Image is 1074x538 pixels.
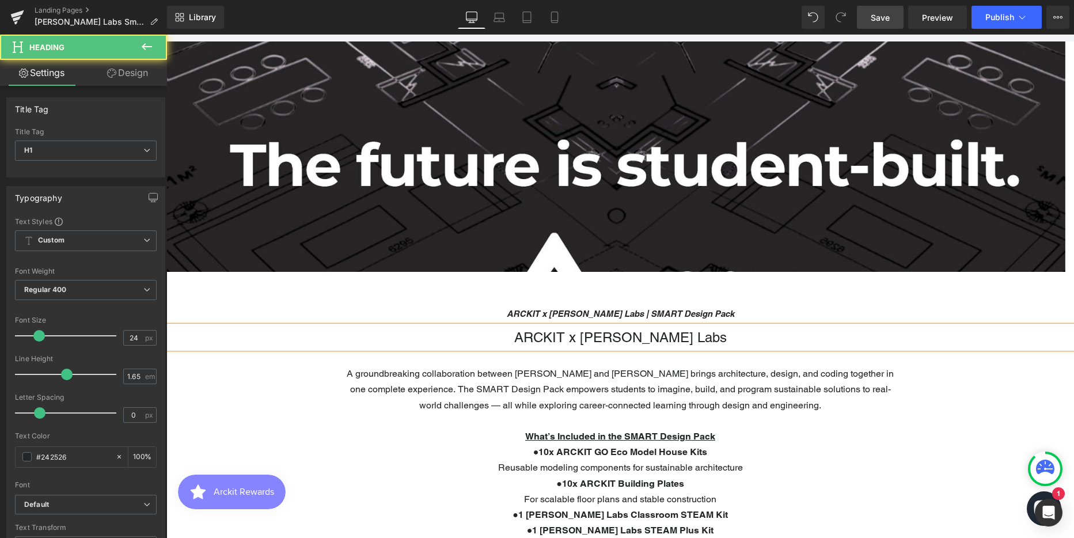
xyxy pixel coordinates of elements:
div: Text Styles [15,217,157,226]
p: ● Reusable modeling components for sustainable architecture [173,410,735,441]
a: Preview [908,6,967,29]
inbox-online-store-chat: Shopify online store chat [857,457,898,494]
span: px [145,411,155,419]
button: More [1046,6,1069,29]
a: Landing Pages [35,6,167,15]
strong: ARCKIT x [PERSON_NAME] Labs | SMART Design Pack [340,274,568,284]
div: Text Transform [15,524,157,532]
u: What’s Included in the SMART Design Pack [359,396,549,407]
iframe: Button to open loyalty program pop-up [12,440,119,475]
span: Heading [29,43,64,52]
div: Text Color [15,432,157,440]
span: [PERSON_NAME] Labs Smart Design Pack [35,17,145,26]
button: Undo [802,6,825,29]
div: Font Weight [15,267,157,275]
b: Custom [38,236,64,245]
span: Preview [922,12,953,24]
a: Design [86,60,169,86]
div: % [128,447,156,467]
div: Font Size [15,316,157,324]
b: 10x ARCKIT Building Plates [396,444,518,454]
span: Publish [985,13,1014,22]
p: ● [173,488,735,503]
a: Laptop [485,6,513,29]
a: Mobile [541,6,568,29]
div: Open Intercom Messenger [1035,499,1062,526]
button: Redo [829,6,852,29]
span: px [145,334,155,342]
p: A groundbreaking collaboration between [PERSON_NAME] and [PERSON_NAME] brings architecture, desig... [173,331,735,378]
b: 1 [PERSON_NAME] Labs Classroom STEAM Kit [352,475,561,486]
div: Font [15,481,157,489]
b: Regular 400 [24,285,67,294]
span: Library [189,12,216,22]
a: Desktop [458,6,485,29]
button: Publish [971,6,1042,29]
a: New Library [167,6,224,29]
i: Default [24,500,49,510]
div: Letter Spacing [15,393,157,401]
b: 1 [PERSON_NAME] Labs STEAM Plus Kit [366,490,547,501]
div: Typography [15,187,62,203]
span: Save [871,12,890,24]
p: ● [173,472,735,488]
div: Line Height [15,355,157,363]
div: Title Tag [15,128,157,136]
a: Tablet [513,6,541,29]
b: H1 [24,146,32,154]
input: Color [36,450,110,463]
b: 10x ARCKIT GO Eco Model House Kits [372,412,541,423]
div: Title Tag [15,98,49,114]
p: ● For scalable floor plans and stable construction [173,441,735,472]
span: em [145,373,155,380]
